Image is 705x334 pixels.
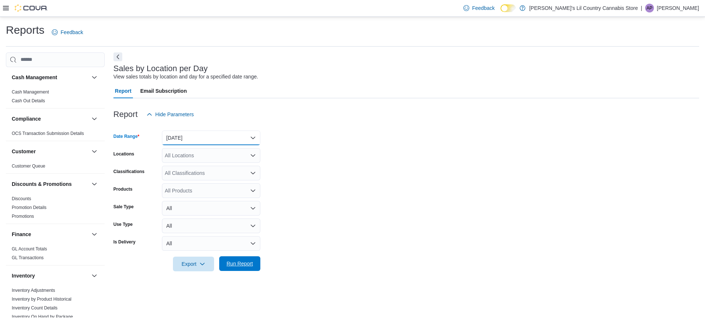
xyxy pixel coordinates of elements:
div: Customer [6,162,105,173]
span: Discounts [12,196,31,202]
button: Cash Management [12,74,88,81]
h3: Finance [12,231,31,238]
a: GL Account Totals [12,246,47,252]
p: [PERSON_NAME]'s Lil Country Cannabis Store [529,4,638,12]
a: Promotions [12,214,34,219]
button: All [162,236,260,251]
button: Inventory [12,272,88,279]
a: Inventory Adjustments [12,288,55,293]
button: Hide Parameters [144,107,197,122]
button: All [162,219,260,233]
span: Cash Out Details [12,98,45,104]
button: Finance [12,231,88,238]
div: View sales totals by location and day for a specified date range. [113,73,258,81]
a: Cash Out Details [12,98,45,103]
button: Export [173,257,214,271]
a: Discounts [12,196,31,201]
img: Cova [15,4,48,12]
button: Open list of options [250,153,256,158]
a: Feedback [49,25,86,40]
a: GL Transactions [12,255,44,260]
label: Is Delivery [113,239,135,245]
span: Inventory Adjustments [12,287,55,293]
a: Inventory Count Details [12,305,58,311]
button: Compliance [90,114,99,123]
h3: Sales by Location per Day [113,64,208,73]
div: Cash Management [6,88,105,108]
span: AP [647,4,652,12]
button: Open list of options [250,170,256,176]
p: [PERSON_NAME] [657,4,699,12]
button: Discounts & Promotions [90,180,99,188]
h3: Compliance [12,115,41,122]
h3: Customer [12,148,36,155]
p: | [641,4,642,12]
div: Alexis Peters [645,4,654,12]
h3: Inventory [12,272,35,279]
button: Open list of options [250,188,256,194]
label: Locations [113,151,134,157]
a: Inventory On Hand by Package [12,314,73,319]
div: Finance [6,245,105,265]
h3: Discounts & Promotions [12,180,72,188]
button: Customer [12,148,88,155]
div: Compliance [6,129,105,141]
label: Classifications [113,169,145,175]
span: Cash Management [12,89,49,95]
label: Sale Type [113,204,134,210]
a: Customer Queue [12,164,45,169]
span: Email Subscription [140,84,187,98]
label: Products [113,186,133,192]
span: Report [115,84,131,98]
input: Dark Mode [500,4,516,12]
span: Inventory Count Details [12,305,58,311]
button: Discounts & Promotions [12,180,88,188]
span: Promotion Details [12,205,47,210]
a: Cash Management [12,89,49,95]
span: Run Report [227,260,253,267]
span: Export [177,257,210,271]
button: Next [113,52,122,61]
a: Feedback [460,1,498,15]
h3: Report [113,110,138,119]
button: Finance [90,230,99,239]
div: Discounts & Promotions [6,194,105,224]
button: All [162,201,260,216]
span: Hide Parameters [155,111,194,118]
span: GL Account Totals [12,246,47,252]
a: Inventory by Product Historical [12,297,72,302]
a: OCS Transaction Submission Details [12,131,84,136]
span: Feedback [472,4,495,12]
button: [DATE] [162,131,260,145]
button: Compliance [12,115,88,122]
button: Cash Management [90,73,99,82]
button: Inventory [90,271,99,280]
button: Customer [90,147,99,156]
span: Customer Queue [12,163,45,169]
h3: Cash Management [12,74,57,81]
button: Run Report [219,256,260,271]
h1: Reports [6,23,44,37]
span: Feedback [61,29,83,36]
a: Promotion Details [12,205,47,210]
label: Date Range [113,133,140,139]
span: OCS Transaction Submission Details [12,131,84,136]
label: Use Type [113,221,133,227]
